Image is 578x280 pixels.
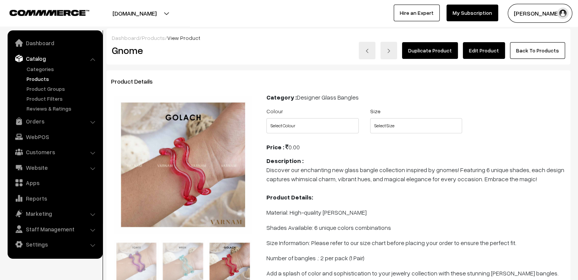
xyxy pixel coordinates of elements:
[10,207,100,220] a: Marketing
[463,42,505,59] a: Edit Product
[266,223,566,232] p: Shades Available: 6 unique colors combinations
[386,49,391,53] img: right-arrow.png
[111,78,162,85] span: Product Details
[266,253,566,263] p: Number of bangles .: 2 per pack (1 Pair)
[167,35,200,41] span: View Product
[10,176,100,190] a: Apps
[25,75,100,83] a: Products
[142,35,165,41] a: Products
[365,49,369,53] img: left-arrow.png
[266,93,297,101] b: Category :
[112,35,139,41] a: Dashboard
[508,4,572,23] button: [PERSON_NAME] C
[25,104,100,112] a: Reviews & Ratings
[10,114,100,128] a: Orders
[10,130,100,144] a: WebPOS
[402,42,458,59] a: Duplicate Product
[266,142,566,152] div: 0.00
[10,52,100,65] a: Catalog
[266,93,566,102] div: Designer Glass Bangles
[25,95,100,103] a: Product Filters
[266,157,304,165] b: Description :
[10,8,76,17] a: COMMMERCE
[114,96,252,234] img: 173419059387354.jpg
[10,36,100,50] a: Dashboard
[266,143,284,151] b: Price :
[370,107,380,115] label: Size
[266,165,566,202] p: Discover our enchanting new glass bangle collection inspired by gnomes! Featuring 6 unique shades...
[266,193,313,201] b: Product Details:
[25,65,100,73] a: Categories
[266,107,283,115] label: Colour
[25,85,100,93] a: Product Groups
[510,42,565,59] a: Back To Products
[86,4,183,23] button: [DOMAIN_NAME]
[394,5,440,21] a: Hire an Expert
[10,222,100,236] a: Staff Management
[266,208,566,217] p: Material: High-quality [PERSON_NAME]
[557,8,568,19] img: user
[10,161,100,174] a: Website
[112,34,565,42] div: / /
[10,145,100,159] a: Customers
[447,5,498,21] a: My Subscription
[112,44,255,56] h2: Gnome
[10,10,89,16] img: COMMMERCE
[266,238,566,247] p: Size Information: Please refer to our size chart before placing your order to ensure the perfect ...
[266,269,566,278] p: Add a splash of color and sophistication to your jewelry collection with these stunning [PERSON_N...
[10,237,100,251] a: Settings
[10,191,100,205] a: Reports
